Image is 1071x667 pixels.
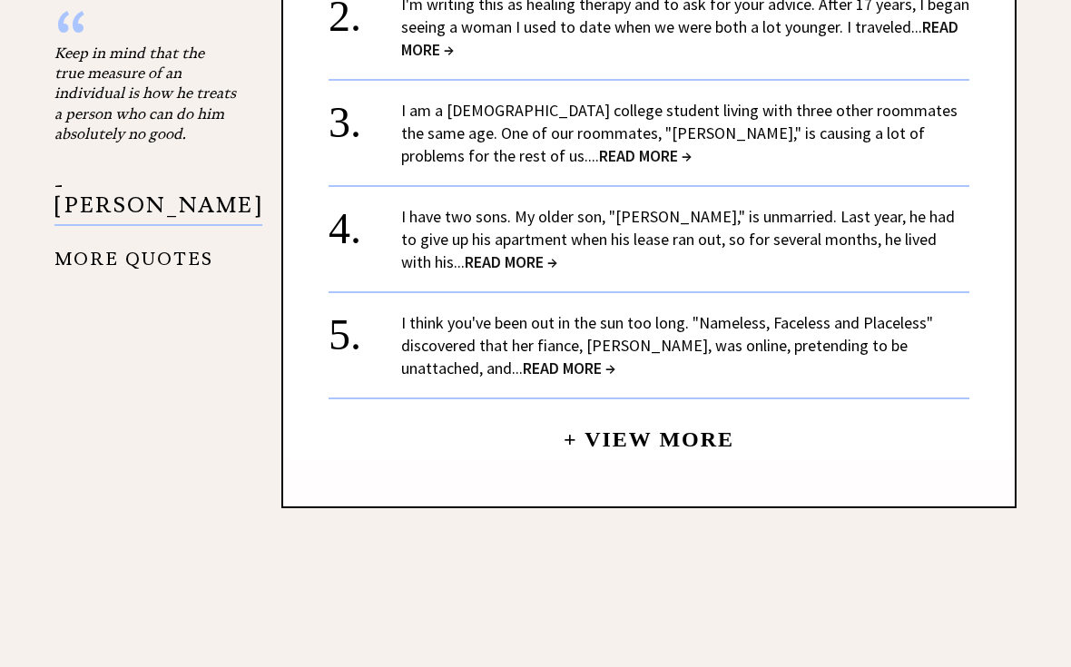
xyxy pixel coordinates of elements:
div: 5. [329,312,401,346]
div: Keep in mind that the true measure of an individual is how he treats a person who can do him abso... [54,44,236,145]
span: READ MORE → [599,146,692,167]
div: “ [54,25,236,44]
a: MORE QUOTES [54,235,213,270]
span: READ MORE → [523,358,615,379]
div: 3. [329,100,401,133]
a: + View More [564,413,734,452]
div: 4. [329,206,401,240]
span: READ MORE → [465,252,557,273]
a: I am a [DEMOGRAPHIC_DATA] college student living with three other roommates the same age. One of ... [401,101,958,167]
a: I have two sons. My older son, "[PERSON_NAME]," is unmarried. Last year, he had to give up his ap... [401,207,955,273]
p: - [PERSON_NAME] [54,176,262,228]
a: I think you've been out in the sun too long. "Nameless, Faceless and Placeless" discovered that h... [401,313,933,379]
span: READ MORE → [401,17,958,61]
